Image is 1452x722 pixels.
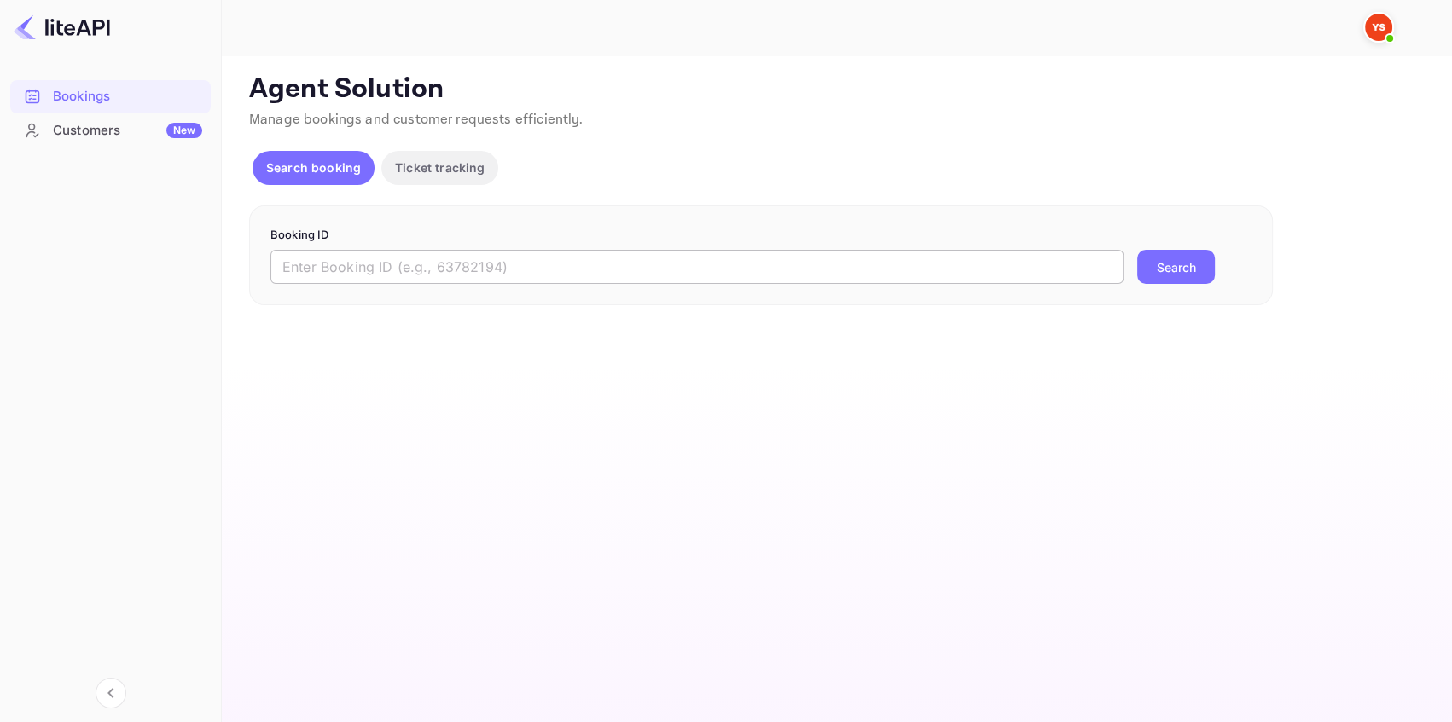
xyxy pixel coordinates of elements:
div: CustomersNew [10,114,211,147]
div: Bookings [10,80,211,113]
img: LiteAPI logo [14,14,110,41]
a: CustomersNew [10,114,211,146]
input: Enter Booking ID (e.g., 63782194) [270,250,1124,284]
div: Customers [53,121,202,141]
a: Bookings [10,80,211,112]
span: Manage bookings and customer requests efficiently. [249,111,584,129]
p: Booking ID [270,227,1252,244]
button: Collapse navigation [96,678,126,708]
p: Agent Solution [249,72,1421,107]
div: Bookings [53,87,202,107]
button: Search [1137,250,1215,284]
p: Search booking [266,159,361,176]
p: Ticket tracking [395,159,485,176]
div: New [166,123,202,138]
img: Yandex Support [1365,14,1392,41]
